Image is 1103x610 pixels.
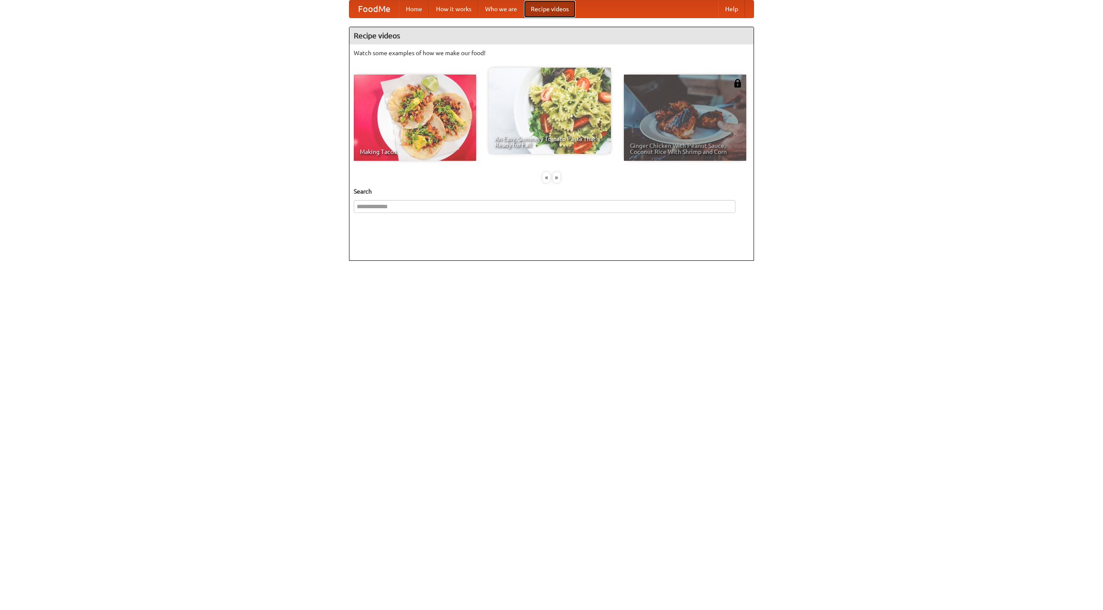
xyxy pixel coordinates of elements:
p: Watch some examples of how we make our food! [354,49,749,57]
a: Making Tacos [354,75,476,161]
div: » [553,172,561,183]
a: Recipe videos [524,0,576,18]
span: Making Tacos [360,149,470,155]
a: Who we are [478,0,524,18]
a: Help [718,0,745,18]
img: 483408.png [733,79,742,88]
div: « [542,172,550,183]
h5: Search [354,187,749,196]
span: An Easy, Summery Tomato Pasta That's Ready for Fall [495,136,605,148]
a: Home [399,0,429,18]
a: An Easy, Summery Tomato Pasta That's Ready for Fall [489,68,611,154]
a: FoodMe [349,0,399,18]
a: How it works [429,0,478,18]
h4: Recipe videos [349,27,754,44]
